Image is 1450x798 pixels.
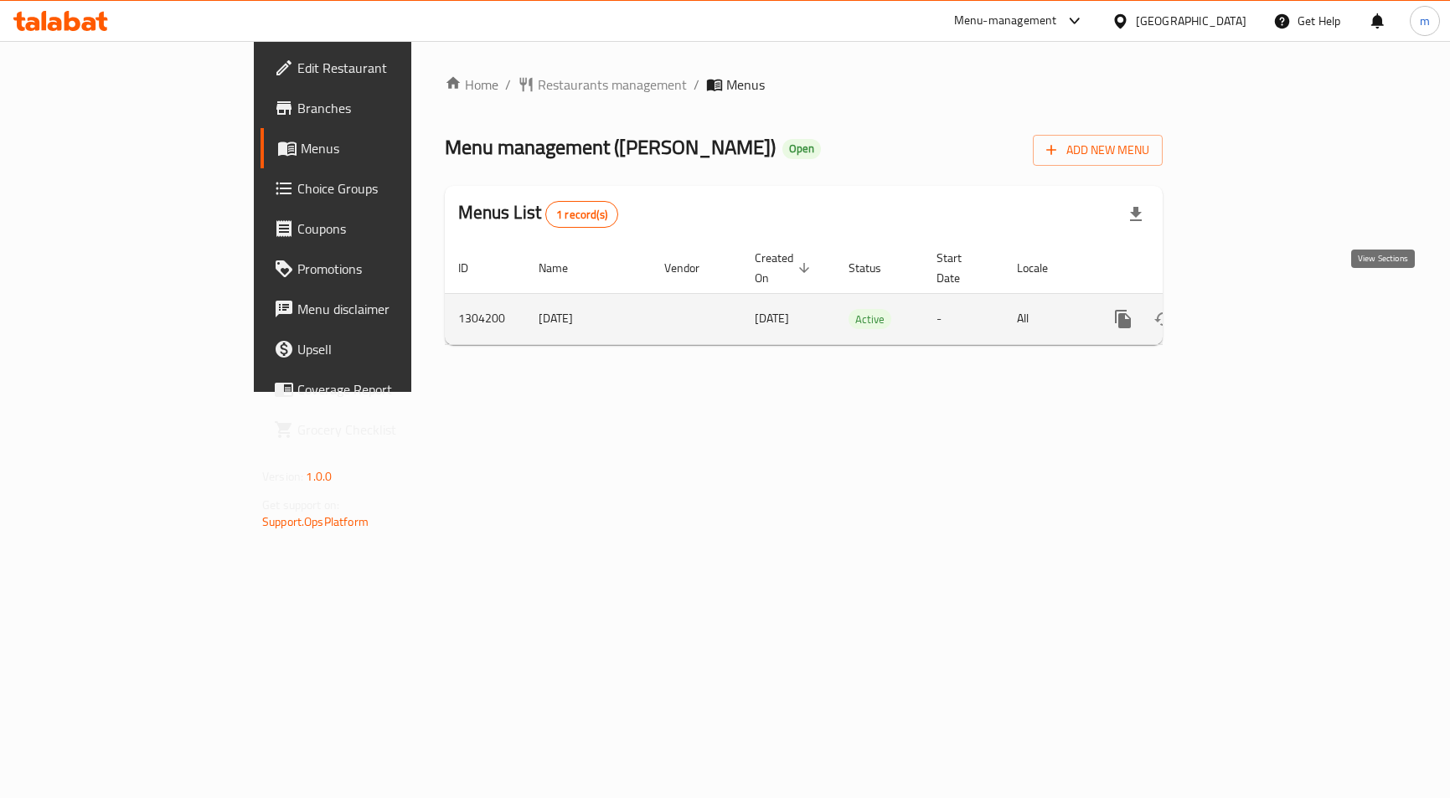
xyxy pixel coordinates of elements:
a: Menu disclaimer [261,289,496,329]
span: Vendor [664,258,721,278]
span: Start Date [937,248,983,288]
a: Promotions [261,249,496,289]
div: Menu-management [954,11,1057,31]
span: Active [849,310,891,329]
td: All [1004,293,1090,344]
div: Active [849,309,891,329]
div: Total records count [545,201,618,228]
span: [DATE] [755,307,789,329]
button: Add New Menu [1033,135,1163,166]
span: Menu management ( [PERSON_NAME] ) [445,128,776,166]
a: Support.OpsPlatform [262,511,369,533]
button: more [1103,299,1143,339]
td: - [923,293,1004,344]
a: Branches [261,88,496,128]
span: Name [539,258,590,278]
th: Actions [1090,243,1277,294]
span: ID [458,258,490,278]
span: Grocery Checklist [297,420,482,440]
span: Branches [297,98,482,118]
h2: Menus List [458,200,618,228]
nav: breadcrumb [445,75,1163,95]
div: Export file [1116,194,1156,234]
span: Choice Groups [297,178,482,198]
span: Menu disclaimer [297,299,482,319]
span: m [1420,12,1430,30]
span: Get support on: [262,494,339,516]
a: Edit Restaurant [261,48,496,88]
div: [GEOGRAPHIC_DATA] [1136,12,1246,30]
a: Coverage Report [261,369,496,409]
a: Menus [261,128,496,168]
table: enhanced table [445,243,1277,345]
span: Edit Restaurant [297,58,482,78]
span: Locale [1017,258,1070,278]
span: Coverage Report [297,379,482,399]
span: Menus [301,138,482,158]
td: [DATE] [525,293,651,344]
span: 1.0.0 [306,466,332,487]
li: / [505,75,511,95]
span: Version: [262,466,303,487]
li: / [694,75,699,95]
a: Restaurants management [518,75,687,95]
a: Upsell [261,329,496,369]
span: Promotions [297,259,482,279]
span: Status [849,258,903,278]
div: Open [782,139,821,159]
a: Choice Groups [261,168,496,209]
span: Coupons [297,219,482,239]
a: Grocery Checklist [261,409,496,450]
a: Coupons [261,209,496,249]
span: Upsell [297,339,482,359]
span: Add New Menu [1046,140,1149,161]
span: Restaurants management [538,75,687,95]
span: Open [782,142,821,156]
span: Created On [755,248,815,288]
span: 1 record(s) [546,207,617,223]
span: Menus [726,75,765,95]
